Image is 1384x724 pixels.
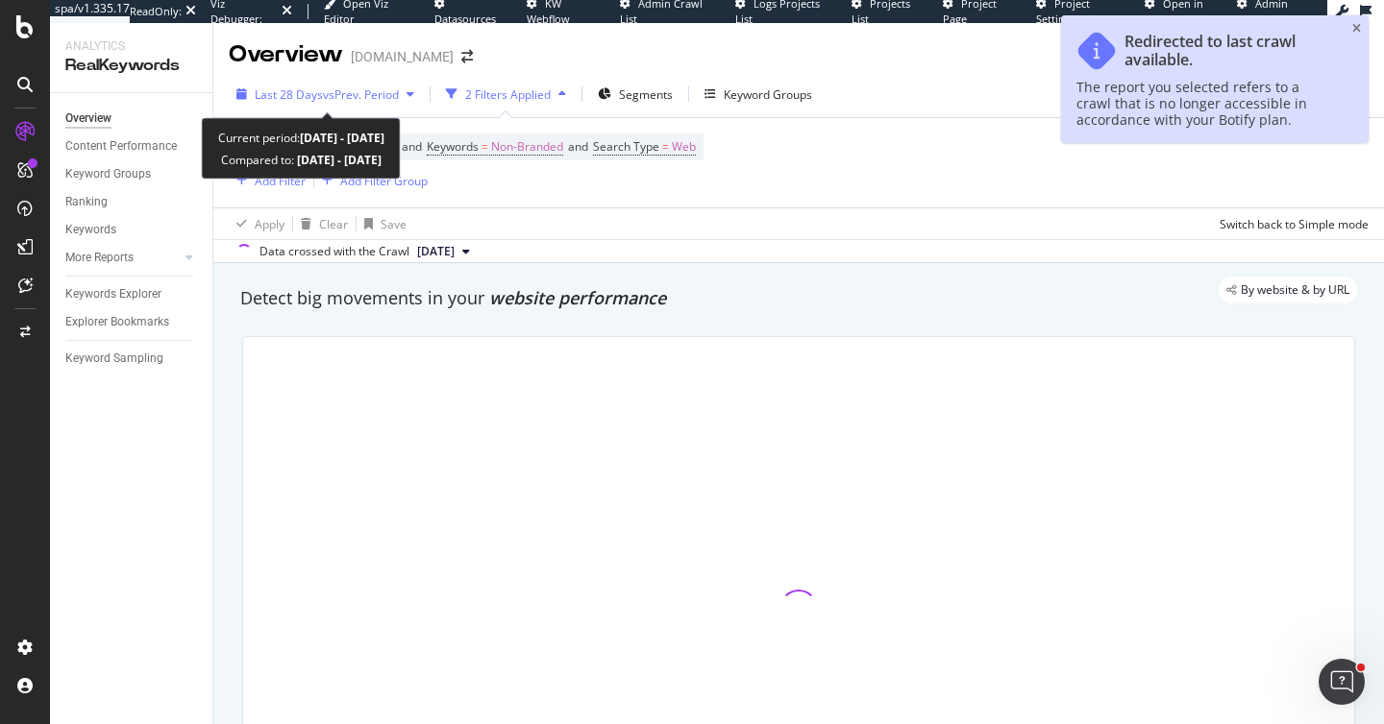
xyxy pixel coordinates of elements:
div: Compared to: [221,149,382,171]
div: Keywords [65,220,116,240]
div: Apply [255,216,284,232]
button: Apply [229,208,284,239]
div: Save [381,216,407,232]
div: More Reports [65,248,134,268]
div: 2 Filters Applied [465,86,551,103]
button: [DATE] [409,240,478,263]
span: Datasources [434,12,496,26]
button: Add Filter Group [314,169,428,192]
a: Keyword Groups [65,164,199,184]
span: Search Type [593,138,659,155]
a: Keywords Explorer [65,284,199,304]
div: Redirected to last crawl available. [1124,33,1334,69]
div: Keyword Groups [724,86,812,103]
a: Ranking [65,192,199,212]
div: Add Filter [255,173,306,189]
div: Add Filter Group [340,173,428,189]
span: and [402,138,422,155]
b: [DATE] - [DATE] [300,130,384,146]
div: Overview [229,38,343,71]
iframe: Intercom live chat [1319,659,1365,705]
a: Content Performance [65,136,199,157]
span: = [482,138,488,155]
span: Last 28 Days [255,86,323,103]
div: Current period: [218,127,384,149]
span: = [662,138,669,155]
a: Keywords [65,220,199,240]
button: Switch back to Simple mode [1212,208,1369,239]
div: RealKeywords [65,55,197,77]
span: Web [672,133,696,160]
div: Keyword Groups [65,164,151,184]
div: ReadOnly: [130,4,182,19]
button: Segments [590,79,680,109]
div: arrow-right-arrow-left [461,50,473,63]
a: Keyword Sampling [65,349,199,369]
a: More Reports [65,248,180,268]
button: Keyword Groups [697,79,820,109]
div: Keywords Explorer [65,284,161,304]
span: By website & by URL [1241,284,1349,296]
span: vs Prev. Period [323,86,399,103]
div: Ranking [65,192,108,212]
span: Segments [619,86,673,103]
span: Non-Branded [491,133,563,160]
div: Explorer Bookmarks [65,312,169,332]
span: and [568,138,588,155]
div: [DOMAIN_NAME] [351,47,454,66]
div: Content Performance [65,136,177,157]
span: 2025 Jul. 14th [417,243,455,260]
div: legacy label [1219,277,1357,303]
span: Keywords [427,138,479,155]
div: Clear [319,216,348,232]
div: The report you selected refers to a crawl that is no longer accessible in accordance with your Bo... [1076,79,1334,128]
button: Clear [293,208,348,239]
div: Data crossed with the Crawl [259,243,409,260]
div: Switch back to Simple mode [1220,216,1369,232]
a: Explorer Bookmarks [65,312,199,332]
button: Save [357,208,407,239]
div: close toast [1352,23,1361,35]
div: Analytics [65,38,197,55]
a: Overview [65,109,199,129]
b: [DATE] - [DATE] [294,152,382,168]
div: Overview [65,109,111,129]
button: Last 28 DaysvsPrev. Period [229,79,422,109]
div: Keyword Sampling [65,349,163,369]
button: 2 Filters Applied [438,79,574,109]
button: Add Filter [229,169,306,192]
